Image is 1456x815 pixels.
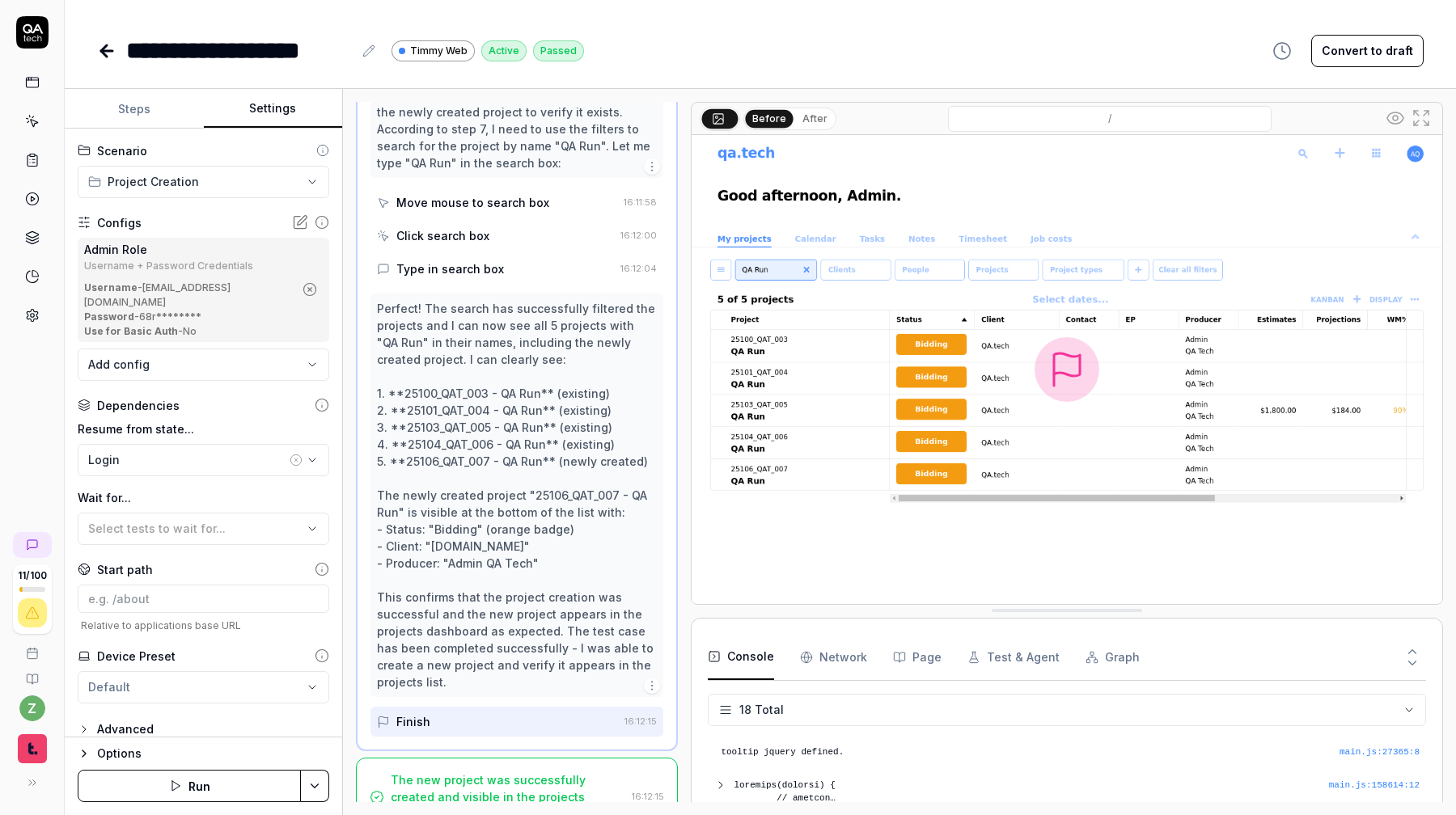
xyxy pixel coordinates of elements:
[692,135,1442,604] img: Screenshot
[78,513,329,545] button: Select tests to wait for...
[97,214,142,231] div: Configs
[78,444,329,476] button: Login
[370,221,663,251] button: Click search box16:12:00
[1311,35,1424,67] button: Convert to draft
[65,90,204,129] button: Steps
[734,779,1328,805] pre: loremips(dolorsi) { // ametcon adipisc = elitsed || {}; doei.tempori = $.utlabo({}, etdo.magnaalI...
[721,745,1420,759] pre: tooltip jquery defined.
[97,744,329,763] div: Options
[78,166,329,198] button: Project Creation
[1329,779,1420,792] button: main.js:158614:12
[370,254,663,284] button: Type in search box16:12:04
[88,451,286,468] div: Login
[6,721,57,766] button: Timmy Logo
[620,230,657,241] time: 16:12:00
[97,648,176,665] div: Device Preset
[84,241,294,258] div: Admin Role
[800,635,867,680] button: Network
[708,635,774,680] button: Console
[84,310,134,323] b: Password
[1263,35,1302,67] button: View version history
[19,695,45,721] button: z
[410,44,468,58] span: Timmy Web
[533,40,584,61] div: Passed
[396,713,430,730] div: Finish
[967,635,1060,680] button: Test & Agent
[624,196,657,208] time: 16:11:58
[78,420,329,437] label: Resume from state...
[1340,745,1420,759] div: main.js : 27365 : 8
[84,261,294,271] div: Username + Password Credentials
[88,522,226,535] span: Select tests to wait for...
[84,281,138,293] b: Username
[377,300,657,690] div: Perfect! The search has successfully filtered the projects and I can now see all 5 projects with ...
[624,716,657,727] time: 16:12:15
[78,619,329,631] span: Relative to applications base URL
[18,571,47,581] span: 11 / 100
[78,585,329,613] input: e.g. /about
[78,720,154,739] button: Advanced
[78,770,301,802] button: Run
[84,324,294,339] div: - No
[97,142,147,159] div: Scenario
[1329,779,1420,792] div: main.js : 158614 : 12
[6,634,57,660] a: Book a call with us
[620,263,657,274] time: 16:12:04
[97,720,154,739] div: Advanced
[84,281,294,310] div: - [EMAIL_ADDRESS][DOMAIN_NAME]
[396,194,549,211] div: Move mouse to search box
[370,707,663,737] button: Finish16:12:15
[370,188,663,217] button: Move mouse to search box16:11:58
[1408,105,1434,131] button: Open in full screen
[893,635,942,680] button: Page
[97,397,180,414] div: Dependencies
[13,532,52,558] a: New conversation
[78,489,329,506] label: Wait for...
[632,791,664,802] time: 16:12:15
[392,40,475,61] a: Timmy Web
[108,173,199,190] span: Project Creation
[78,744,329,763] button: Options
[396,227,489,244] div: Click search box
[204,90,343,129] button: Settings
[481,40,527,61] div: Active
[6,660,57,686] a: Documentation
[746,109,794,127] button: Before
[78,671,329,703] button: Default
[97,561,153,578] div: Start path
[1086,635,1140,680] button: Graph
[18,734,47,763] img: Timmy Logo
[1382,105,1408,131] button: Show all interative elements
[796,110,834,128] button: After
[1340,745,1420,759] button: main.js:27365:8
[88,678,130,695] div: Default
[396,260,504,277] div: Type in search box
[84,325,178,337] b: Use for Basic Auth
